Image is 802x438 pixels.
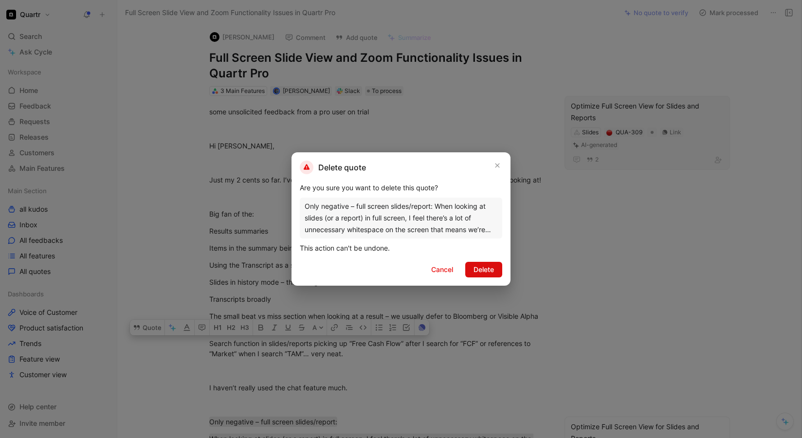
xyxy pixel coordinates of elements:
[300,182,502,254] div: Are you sure you want to delete this quote? This action can't be undone.
[305,201,497,236] div: Only negative – full screen slides/report: When looking at slides (or a report) in full screen, I...
[300,161,366,174] h2: Delete quote
[423,262,461,277] button: Cancel
[431,264,453,275] span: Cancel
[474,264,494,275] span: Delete
[465,262,502,277] button: Delete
